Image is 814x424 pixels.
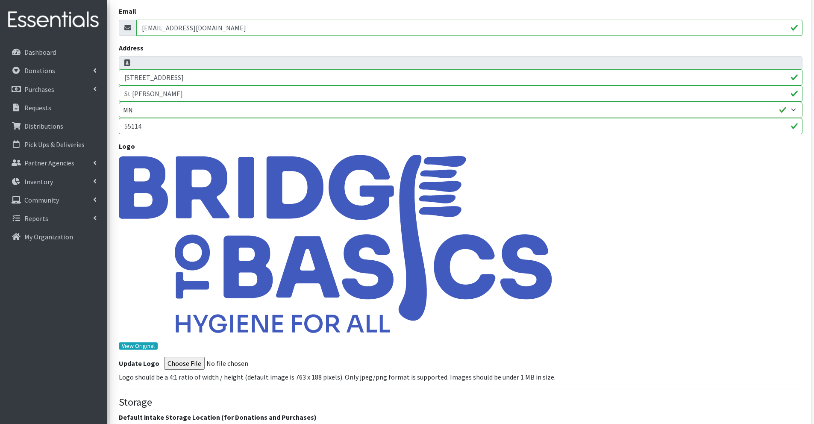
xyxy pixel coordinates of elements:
[24,103,51,112] p: Requests
[119,43,144,53] label: Address
[24,66,55,75] p: Donations
[119,85,802,102] input: city
[119,69,802,85] input: street
[24,85,54,94] p: Purchases
[24,48,56,56] p: Dashboard
[3,44,103,61] a: Dashboard
[24,196,59,204] p: Community
[119,358,159,368] label: Update Logo
[3,210,103,227] a: Reports
[24,233,73,241] p: My Organization
[3,191,103,209] a: Community
[3,136,103,153] a: Pick Ups & Deliveries
[3,62,103,79] a: Donations
[24,214,48,223] p: Reports
[3,228,103,245] a: My Organization
[24,122,63,130] p: Distributions
[119,396,802,409] h4: Storage
[119,155,552,333] img: BTB_Logo_Tagline_RoyalBlue_100px.png
[24,177,53,186] p: Inventory
[3,154,103,171] a: Partner Agencies
[3,118,103,135] a: Distributions
[3,173,103,190] a: Inventory
[119,6,136,16] label: Email
[3,99,103,116] a: Requests
[119,412,317,422] label: Default intake Storage Location (for Donations and Purchases)
[3,6,103,34] img: HumanEssentials
[119,372,802,382] p: Logo should be a 4:1 ratio of width / height (default image is 763 x 188 pixels). Only jpeg/png f...
[24,159,74,167] p: Partner Agencies
[3,81,103,98] a: Purchases
[119,141,135,151] label: Logo
[24,140,85,149] p: Pick Ups & Deliveries
[119,118,802,134] input: zipcode
[119,342,158,350] a: View Original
